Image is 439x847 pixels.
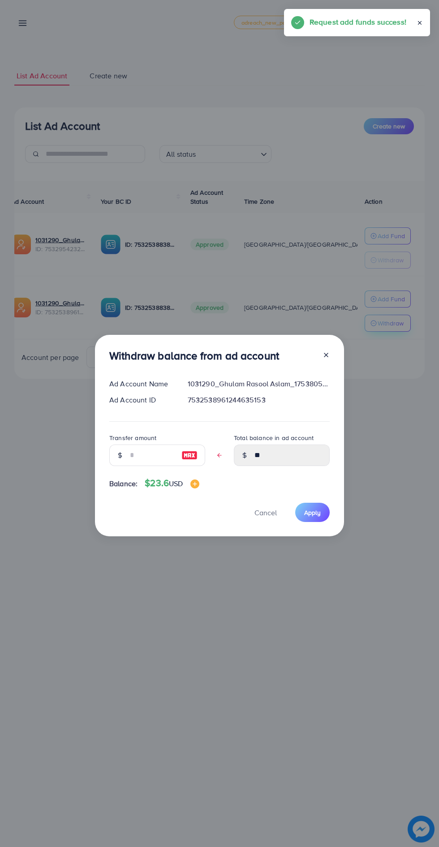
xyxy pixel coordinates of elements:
[181,450,198,461] img: image
[234,433,314,442] label: Total balance in ad account
[109,479,138,489] span: Balance:
[102,395,181,405] div: Ad Account ID
[109,433,156,442] label: Transfer amount
[181,379,337,389] div: 1031290_Ghulam Rasool Aslam_1753805901568
[190,479,199,488] img: image
[254,508,277,518] span: Cancel
[145,478,199,489] h4: $23.6
[310,16,406,28] h5: Request add funds success!
[243,503,288,522] button: Cancel
[102,379,181,389] div: Ad Account Name
[109,349,279,362] h3: Withdraw balance from ad account
[169,479,183,488] span: USD
[295,503,330,522] button: Apply
[304,508,321,517] span: Apply
[181,395,337,405] div: 7532538961244635153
